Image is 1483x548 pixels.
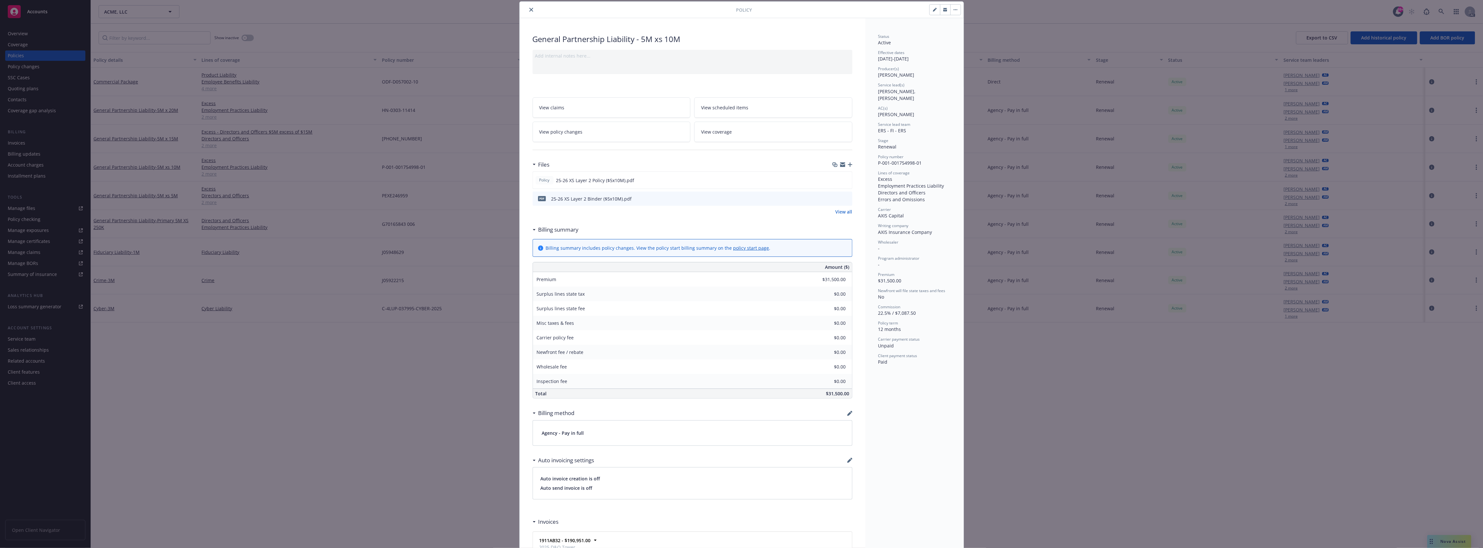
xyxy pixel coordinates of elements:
span: 12 months [878,326,901,332]
span: $31,500.00 [878,278,902,284]
span: [PERSON_NAME] [878,111,915,117]
span: Auto send invoice is off [541,485,844,491]
span: Policy term [878,320,898,326]
span: Premium [878,272,895,277]
span: Effective dates [878,50,905,55]
span: Newfront fee / rebate [537,349,584,355]
button: close [527,6,535,14]
span: View coverage [701,128,732,135]
div: General Partnership Liability - 5M xs 10M [533,34,852,45]
span: Misc taxes & fees [537,320,574,326]
span: Inspection fee [537,378,568,384]
div: 25-26 XS Layer 2 Binder ($5x10M).pdf [551,195,632,202]
span: Paid [878,359,888,365]
span: 22.5% / $7,087.50 [878,310,916,316]
span: Carrier payment status [878,336,920,342]
div: Invoices [533,518,559,526]
a: View all [836,208,852,215]
input: 0.00 [808,289,850,299]
span: Client payment status [878,353,917,358]
span: Writing company [878,223,909,228]
input: 0.00 [808,333,850,343]
a: View policy changes [533,122,691,142]
span: [PERSON_NAME] [878,72,915,78]
span: Surplus lines state fee [537,305,585,312]
div: Billing summary includes policy changes. View the policy start billing summary on the . [546,245,771,251]
span: Policy [736,6,752,13]
span: No [878,294,884,300]
span: Carrier policy fee [537,334,574,341]
div: Directors and Officers [878,189,951,196]
a: View coverage [694,122,852,142]
span: AC(s) [878,105,888,111]
h3: Billing summary [538,225,579,234]
span: Active [878,39,891,46]
span: Producer(s) [878,66,899,71]
span: Stage [878,138,889,143]
strong: 1911AB32 - $190,951.00 [539,537,591,543]
h3: Auto invoicing settings [538,456,594,465]
div: [DATE] - [DATE] [878,50,951,62]
span: Amount ($) [825,264,850,270]
input: 0.00 [808,275,850,284]
button: download file [833,177,839,184]
div: Employment Practices Liability [878,182,951,189]
div: Add internal notes here... [535,52,850,59]
input: 0.00 [808,362,850,372]
div: Files [533,160,550,169]
button: preview file [844,195,850,202]
span: Wholesale fee [537,364,567,370]
span: Renewal [878,144,897,150]
span: Total [536,390,547,397]
span: $31,500.00 [826,390,850,397]
div: Agency - Pay in full [533,421,852,445]
input: 0.00 [808,377,850,386]
span: pdf [538,196,546,201]
div: Auto invoicing settings [533,456,594,465]
span: AXIS Insurance Company [878,229,932,235]
span: Surplus lines state tax [537,291,585,297]
span: Carrier [878,207,891,212]
span: Unpaid [878,343,894,349]
h3: Billing method [538,409,575,417]
input: 0.00 [808,318,850,328]
span: Premium [537,276,557,282]
span: Auto invoice creation is off [541,475,844,482]
span: - [878,245,880,251]
span: Service lead team [878,122,911,127]
a: policy start page [733,245,769,251]
h3: Files [538,160,550,169]
span: View scheduled items [701,104,748,111]
span: View claims [539,104,565,111]
button: preview file [844,177,850,184]
span: P-001-001754998-01 [878,160,922,166]
span: - [878,261,880,268]
a: View claims [533,97,691,118]
span: Status [878,34,890,39]
span: 25-26 XS Layer 2 Policy ($5x10M).pdf [556,177,634,184]
button: download file [834,195,839,202]
span: Policy number [878,154,904,159]
div: Errors and Omissions [878,196,951,203]
input: 0.00 [808,304,850,313]
span: AXIS Capital [878,213,904,219]
span: Program administrator [878,256,920,261]
div: Billing method [533,409,575,417]
div: Excess [878,176,951,182]
span: Policy [538,177,551,183]
span: Commission [878,304,901,310]
a: View scheduled items [694,97,852,118]
span: Service lead(s) [878,82,905,88]
h3: Invoices [538,518,559,526]
span: Wholesaler [878,239,899,245]
span: Newfront will file state taxes and fees [878,288,946,293]
span: View policy changes [539,128,583,135]
span: ERS - FI - ERS [878,127,906,134]
div: Billing summary [533,225,579,234]
span: Lines of coverage [878,170,910,176]
input: 0.00 [808,347,850,357]
span: [PERSON_NAME], [PERSON_NAME] [878,88,917,101]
